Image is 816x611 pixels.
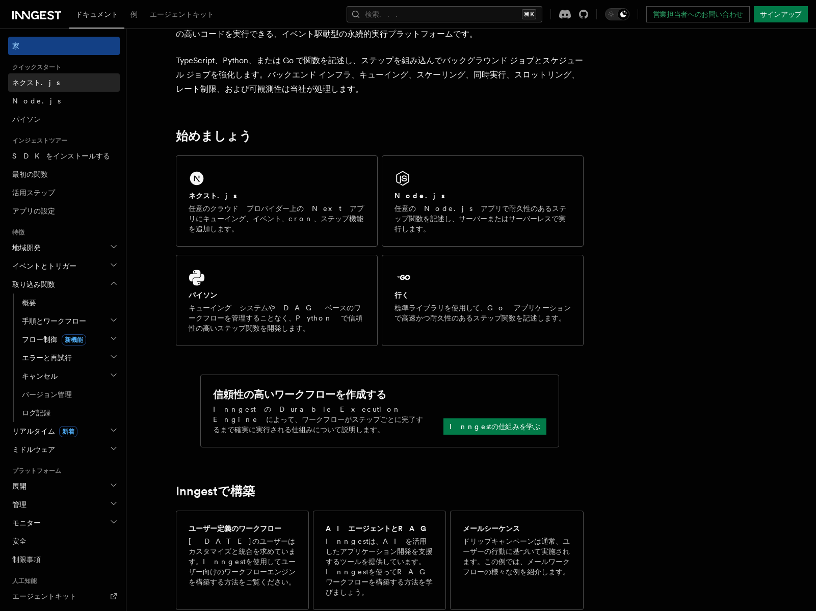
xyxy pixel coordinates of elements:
[12,280,55,288] font: 取り込み関数
[394,192,445,200] font: Node.js
[8,294,120,422] div: 取り込み関数
[8,514,120,532] button: モニター
[8,110,120,128] a: パイソン
[65,336,83,343] font: 新機能
[176,255,378,346] a: パイソンキューイング システムや DAG ベースのワークフローを管理することなく、Python で信頼性の高いステップ関数を開発します。
[12,467,61,474] font: プラットフォーム
[754,6,808,22] a: サインアップ
[760,10,802,18] font: サインアップ
[124,3,144,28] a: 例
[8,183,120,202] a: 活用ステップ
[8,495,120,514] button: 管理
[12,137,67,144] font: インジェストツアー
[326,537,433,596] font: Inngestは、AIを活用したアプリケーション開発を支援するツールを提供しています。Inngestを使ってRAGワークフローを構築する方法を学びましょう。
[22,335,58,343] font: フロー制御
[189,524,281,533] font: ユーザー定義のワークフロー
[12,170,48,178] font: 最初の関数
[382,255,584,346] a: 行く標準ライブラリを使用して、Go アプリケーションで高速かつ耐久性のあるステップ関数を記述します。
[18,294,120,312] a: 概要
[8,165,120,183] a: 最初の関数
[12,78,60,87] font: ネクスト.js
[75,10,118,18] font: ドキュメント
[144,3,220,28] a: エージェントキット
[463,537,570,576] font: ドリップキャンペーンは通常、ユーザーの行動に基づいて実施されます。この例では、メールワークフローの様々な例を紹介します。
[12,115,41,123] font: パイソン
[313,511,446,610] a: AIエージェントとRAGInngestは、AIを活用したアプリケーション開発を支援するツールを提供しています。Inngestを使ってRAGワークフローを構築する方法を学びましょう。
[646,6,750,22] a: 営業担当者へのお問い合わせ
[22,372,58,380] font: キャンセル
[12,445,55,454] font: ミドルウェア
[12,42,19,50] font: 家
[12,577,37,585] font: 人工知能
[394,291,409,299] font: 行く
[12,229,24,236] font: 特徴
[12,500,27,509] font: 管理
[443,418,546,435] a: Inngestの仕組みを学ぶ
[12,555,41,564] font: 制限事項
[22,354,72,362] font: エラーと再試行
[18,349,120,367] button: エラーと再試行
[394,304,571,322] font: 標準ライブラリを使用して、Go アプリケーションで高速かつ耐久性のあるステップ関数を記述します。
[463,524,520,533] font: メールシーケンス
[130,10,138,18] font: 例
[176,484,255,498] a: Inngestで構築
[12,244,41,252] font: 地域開発
[176,128,252,143] font: 始めましょう
[189,192,237,200] font: ネクスト.js
[605,8,629,20] button: ダークモードを切り替える
[8,73,120,92] a: ネクスト.js
[22,409,50,417] font: ログ記録
[8,257,120,275] button: イベントとトリガー
[8,422,120,440] button: リアルタイム新着
[8,202,120,220] a: アプリの設定
[18,330,120,349] button: フロー制御新機能
[176,56,583,94] font: TypeScript、Python、または Go で関数を記述し、ステップを組み込んでバックグラウンド ジョブとスケジュール ジョブを強化します。バックエンド インフラ、キューイング、スケーリン...
[12,482,27,490] font: 展開
[176,155,378,247] a: ネクスト.js任意のクラウド プロバイダー上の Next アプリにキューイング、イベント、cron、ステップ機能を追加します。
[8,532,120,550] a: 安全
[12,97,61,105] font: Node.js
[176,511,309,610] a: ユーザー定義のワークフロー[DATE]のユーザーはカスタマイズと統合を求めています。Inngestを使用してユーザー向けのワークフローエンジンを構築する方法をご覧ください。
[213,388,386,401] font: 信頼性の高いワークフローを作成する
[326,524,432,533] font: AIエージェントとRAG
[18,385,120,404] a: バージョン管理
[8,37,120,55] a: 家
[22,317,86,325] font: 手順とワークフロー
[12,537,27,545] font: 安全
[8,238,120,257] button: 地域開発
[18,404,120,422] a: ログ記録
[522,9,536,19] kbd: ⌘K
[189,304,362,332] font: キューイング システムや DAG ベースのワークフローを管理することなく、Python で信頼性の高いステップ関数を開発します。
[12,207,55,215] font: アプリの設定
[394,204,566,233] font: 任意の Node.js アプリで耐久性のあるステップ関数を記述し、サーバーまたはサーバーレスで実行します。
[12,64,61,71] font: クイックスタート
[12,427,55,435] font: リアルタイム
[8,587,120,605] a: エージェントキット
[450,511,583,610] a: メールシーケンスドリップキャンペーンは通常、ユーザーの行動に基づいて実施されます。この例では、メールワークフローの様々な例を紹介します。
[62,428,74,435] font: 新着
[8,92,120,110] a: Node.js
[22,390,72,399] font: バージョン管理
[189,291,217,299] font: パイソン
[18,367,120,385] button: キャンセル
[176,129,252,143] a: 始めましょう
[213,405,423,434] font: Inngest の Durable Execution Engine によって、ワークフローがステップごとに完了するまで確実に実行される仕組みについて説明します。
[12,152,110,160] font: SDKをインストールする
[347,6,542,22] button: 検索...⌘K
[189,537,296,586] font: [DATE]のユーザーはカスタマイズと統合を求めています。Inngestを使用してユーザー向けのワークフローエンジンを構築する方法をご覧ください。
[12,189,55,197] font: 活用ステップ
[12,262,76,270] font: イベントとトリガー
[8,147,120,165] a: SDKをインストールする
[12,592,76,600] font: エージェントキット
[365,10,404,18] font: 検索...
[189,204,364,233] font: 任意のクラウド プロバイダー上の Next アプリにキューイング、イベント、cron、ステップ機能を追加します。
[150,10,214,18] font: エージェントキット
[653,10,743,18] font: 営業担当者へのお問い合わせ
[450,422,540,431] font: Inngestの仕組みを学ぶ
[69,3,124,29] a: ドキュメント
[12,519,41,527] font: モニター
[382,155,584,247] a: Node.js任意の Node.js アプリで耐久性のあるステップ関数を記述し、サーバーまたはサーバーレスで実行します。
[22,299,36,307] font: 概要
[8,275,120,294] button: 取り込み関数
